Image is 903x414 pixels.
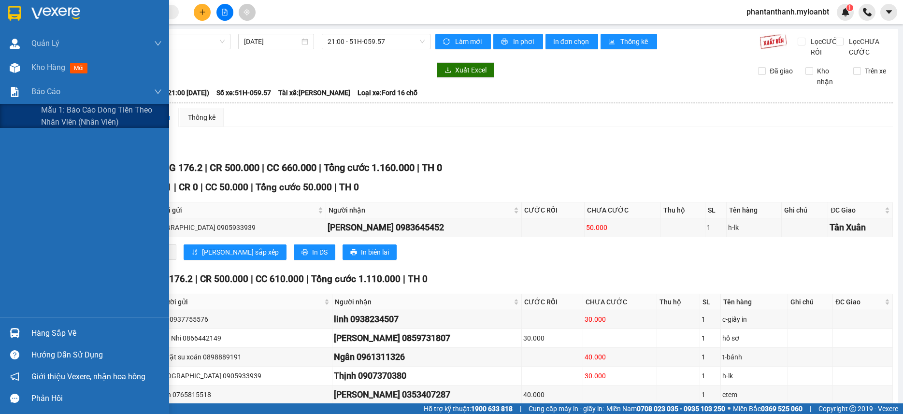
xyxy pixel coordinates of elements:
div: [PERSON_NAME] 0983645452 [328,221,520,234]
span: In biên lai [361,247,389,257]
div: 30.000 [585,371,656,381]
span: In phơi [513,36,535,47]
span: file-add [221,9,228,15]
th: Tên hàng [727,202,782,218]
span: Trên xe [861,66,890,76]
img: 9k= [760,34,787,49]
span: sort-ascending [191,249,198,257]
span: printer [501,38,509,46]
div: Thống kê [188,112,215,123]
div: Toàn 0765815518 [156,389,330,400]
div: ctem [722,389,786,400]
img: solution-icon [10,87,20,97]
span: Tổng cước 1.160.000 [324,162,415,173]
span: copyright [849,405,856,412]
span: 21:00 - 51H-059.57 [328,34,425,49]
span: ⚪️ [728,407,731,411]
span: | [201,182,203,193]
input: 12/08/2025 [244,36,299,47]
img: logo-vxr [8,6,21,21]
div: 40.000 [523,389,581,400]
button: plus [194,4,211,21]
span: | [810,403,811,414]
button: printerIn DS [294,244,335,260]
span: Miền Bắc [733,403,803,414]
span: Tổng cước 1.110.000 [311,273,401,285]
span: aim [244,9,250,15]
div: Thịnh 0907370380 [334,369,520,383]
button: printerIn biên lai [343,244,397,260]
span: down [154,40,162,47]
div: Tân Xuân [830,221,891,234]
span: | [262,162,264,173]
span: | [251,182,253,193]
span: Người gửi [151,205,316,215]
sup: 1 [846,4,853,11]
th: Thu hộ [657,294,700,310]
span: | [319,162,321,173]
div: t-bánh [722,352,786,362]
div: Ngân 0961311326 [334,350,520,364]
span: Số KG 176.2 [141,273,193,285]
div: [GEOGRAPHIC_DATA] 0905933939 [156,371,330,381]
div: linh 0938234507 [334,313,520,326]
span: plus [199,9,206,15]
span: In đơn chọn [553,36,590,47]
span: Số KG 176.2 [149,162,202,173]
span: TH 0 [339,182,359,193]
button: bar-chartThống kê [601,34,657,49]
button: aim [239,4,256,21]
span: CR 500.000 [210,162,259,173]
div: h-lk [722,371,786,381]
span: Mẫu 1: Báo cáo dòng tiền theo nhân viên (Nhân viên) [41,104,162,128]
span: | [403,273,405,285]
span: Kho hàng [31,63,65,72]
div: 1 [707,222,725,233]
button: downloadXuất Excel [437,62,494,78]
span: Chuyến: (21:00 [DATE]) [139,87,209,98]
button: syncLàm mới [435,34,491,49]
div: c-giấy in [722,314,786,325]
span: question-circle [10,350,19,359]
button: printerIn phơi [493,34,543,49]
span: Hỗ trợ kỹ thuật: [424,403,513,414]
span: Đã giao [766,66,797,76]
th: CƯỚC RỒI [522,294,583,310]
span: Tài xế: [PERSON_NAME] [278,87,350,98]
span: Báo cáo [31,86,60,98]
th: Ghi chú [782,202,828,218]
span: | [251,273,253,285]
div: 1 [702,389,719,400]
span: Thống kê [620,36,649,47]
th: Tên hàng [721,294,788,310]
div: Hướng dẫn sử dụng [31,348,162,362]
span: download [444,67,451,74]
th: SL [705,202,727,218]
button: sort-ascending[PERSON_NAME] sắp xếp [184,244,287,260]
span: Làm mới [455,36,483,47]
span: mới [70,63,87,73]
span: | [205,162,207,173]
button: caret-down [880,4,897,21]
span: Loại xe: Ford 16 chỗ [358,87,417,98]
strong: 0369 525 060 [761,405,803,413]
span: TH 0 [422,162,442,173]
span: message [10,394,19,403]
div: 1 [702,333,719,343]
span: ĐC Giao [835,297,883,307]
div: 30.000 [585,314,656,325]
div: [GEOGRAPHIC_DATA] 0905933939 [150,222,324,233]
div: h-lk [728,222,780,233]
span: printer [301,249,308,257]
span: [PERSON_NAME] sắp xếp [202,247,279,257]
th: CƯỚC RỒI [522,202,585,218]
span: CR 0 [179,182,198,193]
div: 50.000 [586,222,659,233]
div: Hiền Nhi 0866442149 [156,333,330,343]
button: file-add [216,4,233,21]
span: In DS [312,247,328,257]
span: Miền Nam [606,403,725,414]
div: 1 [702,352,719,362]
div: 40.000 [585,352,656,362]
img: warehouse-icon [10,328,20,338]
